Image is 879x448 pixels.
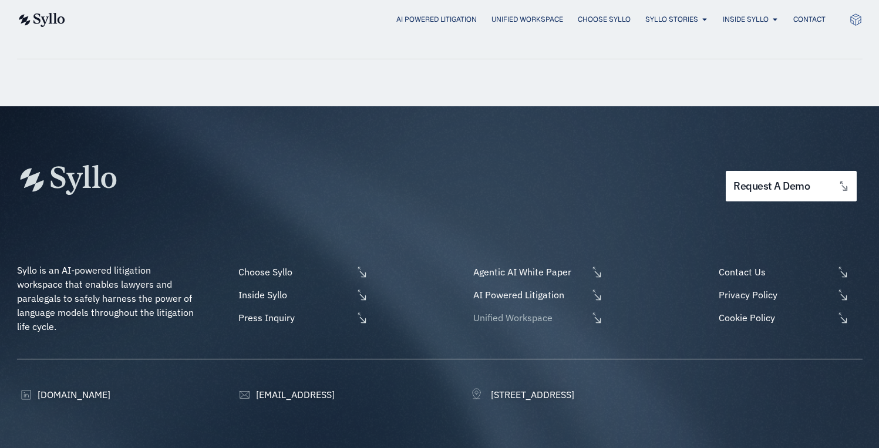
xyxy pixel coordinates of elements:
a: Unified Workspace [491,14,563,25]
span: Unified Workspace [470,311,588,325]
a: [STREET_ADDRESS] [470,388,574,402]
span: Syllo is an AI-powered litigation workspace that enables lawyers and paralegals to safely harness... [17,264,196,332]
span: Press Inquiry [235,311,353,325]
img: syllo [17,13,65,27]
a: Inside Syllo [235,288,368,302]
span: Inside Syllo [235,288,353,302]
span: Choose Syllo [235,265,353,279]
a: AI Powered Litigation [470,288,603,302]
span: Privacy Policy [716,288,833,302]
a: Contact [793,14,826,25]
a: [DOMAIN_NAME] [17,388,110,402]
a: Choose Syllo [578,14,631,25]
span: request a demo [733,181,810,192]
span: AI Powered Litigation [470,288,588,302]
a: request a demo [726,171,856,202]
a: Contact Us [716,265,862,279]
a: Privacy Policy [716,288,862,302]
a: AI Powered Litigation [396,14,477,25]
a: Cookie Policy [716,311,862,325]
a: Syllo Stories [645,14,698,25]
a: Unified Workspace [470,311,603,325]
a: Agentic AI White Paper [470,265,603,279]
div: Menu Toggle [89,14,826,25]
a: Inside Syllo [723,14,769,25]
nav: Menu [89,14,826,25]
span: [DOMAIN_NAME] [35,388,110,402]
a: Press Inquiry [235,311,368,325]
span: Agentic AI White Paper [470,265,588,279]
span: [EMAIL_ADDRESS] [253,388,335,402]
a: Choose Syllo [235,265,368,279]
a: [EMAIL_ADDRESS] [235,388,335,402]
span: [STREET_ADDRESS] [488,388,574,402]
span: Contact Us [716,265,833,279]
span: Cookie Policy [716,311,833,325]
